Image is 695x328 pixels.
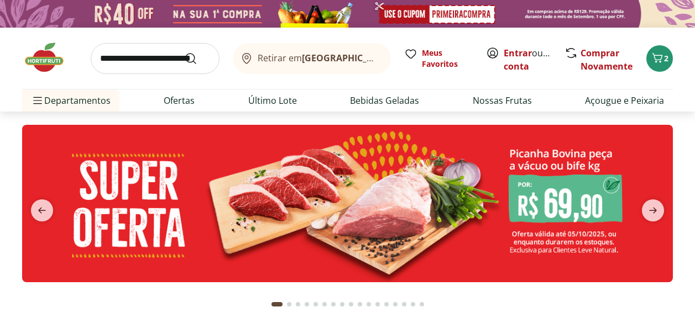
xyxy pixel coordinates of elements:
[585,94,664,107] a: Açougue e Peixaria
[91,43,220,74] input: search
[646,45,673,72] button: Carrinho
[329,291,338,318] button: Go to page 7 from fs-carousel
[320,291,329,318] button: Go to page 6 from fs-carousel
[400,291,409,318] button: Go to page 15 from fs-carousel
[504,47,565,72] a: Criar conta
[473,94,532,107] a: Nossas Frutas
[233,43,391,74] button: Retirar em[GEOGRAPHIC_DATA]/[GEOGRAPHIC_DATA]
[633,199,673,221] button: next
[22,41,77,74] img: Hortifruti
[504,47,532,59] a: Entrar
[311,291,320,318] button: Go to page 5 from fs-carousel
[294,291,302,318] button: Go to page 3 from fs-carousel
[31,87,111,114] span: Departamentos
[248,94,297,107] a: Último Lote
[664,53,668,64] span: 2
[347,291,356,318] button: Go to page 9 from fs-carousel
[364,291,373,318] button: Go to page 11 from fs-carousel
[373,291,382,318] button: Go to page 12 from fs-carousel
[338,291,347,318] button: Go to page 8 from fs-carousel
[302,291,311,318] button: Go to page 4 from fs-carousel
[409,291,417,318] button: Go to page 16 from fs-carousel
[258,53,380,63] span: Retirar em
[22,199,62,221] button: previous
[356,291,364,318] button: Go to page 10 from fs-carousel
[382,291,391,318] button: Go to page 13 from fs-carousel
[417,291,426,318] button: Go to page 17 from fs-carousel
[285,291,294,318] button: Go to page 2 from fs-carousel
[422,47,473,70] span: Meus Favoritos
[404,47,473,70] a: Meus Favoritos
[31,87,44,114] button: Menu
[22,125,673,282] img: super oferta
[302,52,488,64] b: [GEOGRAPHIC_DATA]/[GEOGRAPHIC_DATA]
[581,47,633,72] a: Comprar Novamente
[504,46,553,73] span: ou
[164,94,195,107] a: Ofertas
[391,291,400,318] button: Go to page 14 from fs-carousel
[350,94,419,107] a: Bebidas Geladas
[184,52,211,65] button: Submit Search
[269,291,285,318] button: Current page from fs-carousel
